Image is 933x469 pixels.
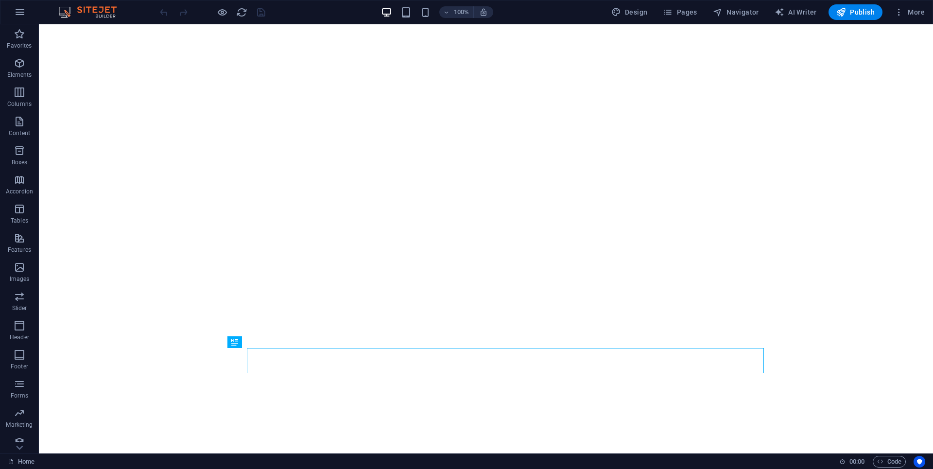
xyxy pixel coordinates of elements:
[849,456,864,468] span: 00 00
[890,4,929,20] button: More
[914,456,925,468] button: Usercentrics
[894,7,925,17] span: More
[611,7,648,17] span: Design
[836,7,875,17] span: Publish
[8,246,31,254] p: Features
[607,4,652,20] button: Design
[7,100,32,108] p: Columns
[8,456,35,468] a: Click to cancel selection. Double-click to open Pages
[236,6,247,18] button: reload
[9,129,30,137] p: Content
[7,71,32,79] p: Elements
[11,217,28,225] p: Tables
[713,7,759,17] span: Navigator
[56,6,129,18] img: Editor Logo
[10,275,30,283] p: Images
[6,188,33,195] p: Accordion
[856,458,858,465] span: :
[771,4,821,20] button: AI Writer
[11,392,28,400] p: Forms
[829,4,882,20] button: Publish
[12,158,28,166] p: Boxes
[659,4,701,20] button: Pages
[709,4,763,20] button: Navigator
[7,42,32,50] p: Favorites
[877,456,901,468] span: Code
[663,7,697,17] span: Pages
[12,304,27,312] p: Slider
[439,6,474,18] button: 100%
[11,363,28,370] p: Footer
[10,333,29,341] p: Header
[479,8,488,17] i: On resize automatically adjust zoom level to fit chosen device.
[607,4,652,20] div: Design (Ctrl+Alt+Y)
[216,6,228,18] button: Click here to leave preview mode and continue editing
[6,421,33,429] p: Marketing
[775,7,817,17] span: AI Writer
[236,7,247,18] i: Reload page
[839,456,865,468] h6: Session time
[454,6,469,18] h6: 100%
[873,456,906,468] button: Code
